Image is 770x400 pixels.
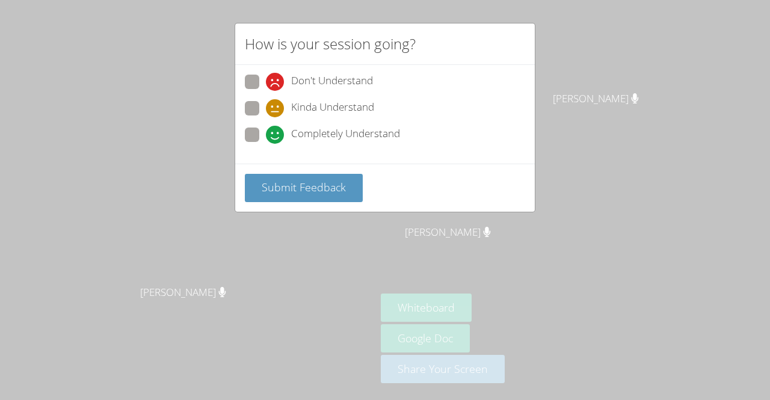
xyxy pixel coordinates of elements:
[262,180,346,194] span: Submit Feedback
[245,33,416,55] h2: How is your session going?
[291,126,400,144] span: Completely Understand
[291,99,374,117] span: Kinda Understand
[291,73,373,91] span: Don't Understand
[245,174,363,202] button: Submit Feedback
